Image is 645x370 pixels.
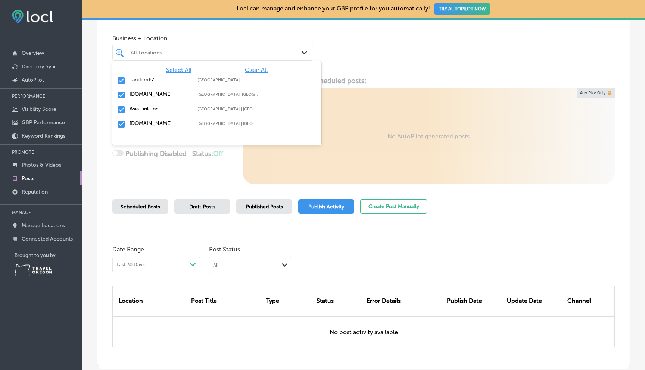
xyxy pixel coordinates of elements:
[22,236,73,242] p: Connected Accounts
[22,106,56,112] p: Visibility Score
[22,222,65,229] p: Manage Locations
[263,285,313,316] div: Type
[197,107,258,112] label: China | Italy | Germany | Vietnam | Malaysia | Mongolia | Hong Kong | New Zealand | United States...
[246,204,283,210] span: Published Posts
[213,262,218,268] div: All
[364,285,444,316] div: Error Details
[197,92,258,97] label: Salem, OR, USA | Albany, OR, USA | Eugene, OR, USA | Newport, OR, USA | Portland, OR, USA | Corva...
[130,106,190,112] label: Asia Link Inc
[15,253,82,258] p: Brought to you by
[197,78,257,82] label: United States
[189,204,215,210] span: Draft Posts
[131,49,302,56] div: All Locations
[444,285,504,316] div: Publish Date
[360,199,427,214] button: Create Post Manually
[564,285,610,316] div: Channel
[22,133,65,139] p: Keyword Rankings
[434,3,490,15] button: TRY AUTOPILOT NOW
[504,285,564,316] div: Update Date
[245,66,268,73] span: Clear All
[166,66,191,73] span: Select All
[314,285,364,316] div: Status
[130,120,190,126] label: Mountainbikingasia.com
[188,285,264,316] div: Post Title
[15,264,52,276] img: Travel Oregon
[22,50,44,56] p: Overview
[209,246,291,253] span: Post Status
[130,76,190,83] label: TandemEZ
[22,63,57,70] p: Directory Sync
[113,317,614,348] div: No post activity available
[197,121,258,126] label: China | Italy | Taiwan | Austria | Germany | Vietnam | Mongolia | Hong Kong | New Zealand | Orego...
[113,285,188,316] div: Location
[112,35,313,42] span: Business + Location
[112,246,144,253] label: Date Range
[22,119,65,126] p: GBP Performance
[116,262,145,268] span: Last 30 Days
[22,175,34,182] p: Posts
[22,77,44,83] p: AutoPilot
[308,204,344,210] span: Publish Activity
[121,204,160,210] span: Scheduled Posts
[22,189,48,195] p: Reputation
[22,162,61,168] p: Photos & Videos
[130,91,190,97] label: TandemEZ.com
[12,10,53,23] img: fda3e92497d09a02dc62c9cd864e3231.png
